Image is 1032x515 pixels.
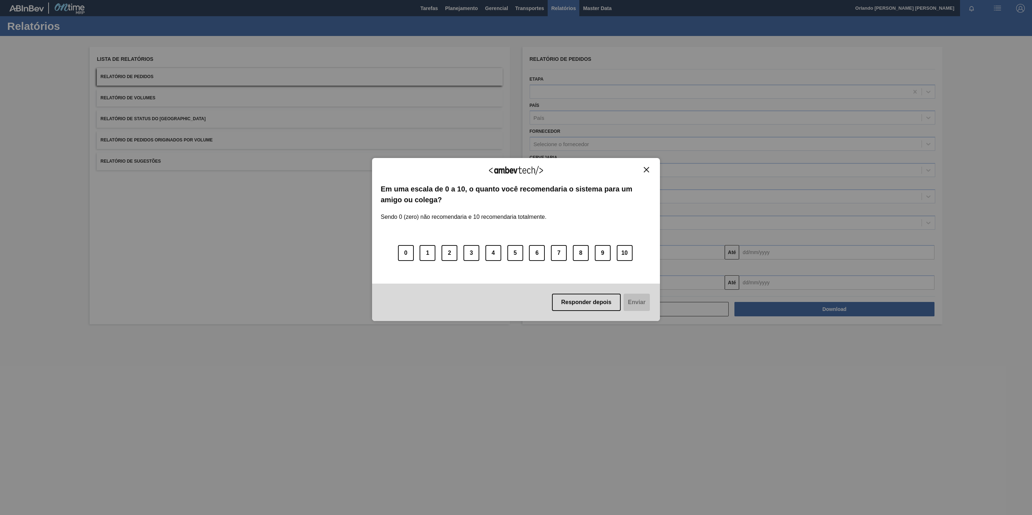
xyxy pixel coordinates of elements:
button: 1 [420,245,435,261]
button: Close [642,167,651,173]
button: 2 [442,245,457,261]
button: 3 [463,245,479,261]
img: Logo Ambevtech [489,166,543,175]
button: 9 [595,245,611,261]
button: 0 [398,245,414,261]
label: Em uma escala de 0 a 10, o quanto você recomendaria o sistema para um amigo ou colega? [381,184,651,205]
button: 8 [573,245,589,261]
button: 5 [507,245,523,261]
button: 10 [617,245,633,261]
label: Sendo 0 (zero) não recomendaria e 10 recomendaria totalmente. [381,205,547,220]
button: Responder depois [552,294,621,311]
button: 4 [485,245,501,261]
button: 6 [529,245,545,261]
button: 7 [551,245,567,261]
img: Close [644,167,649,172]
